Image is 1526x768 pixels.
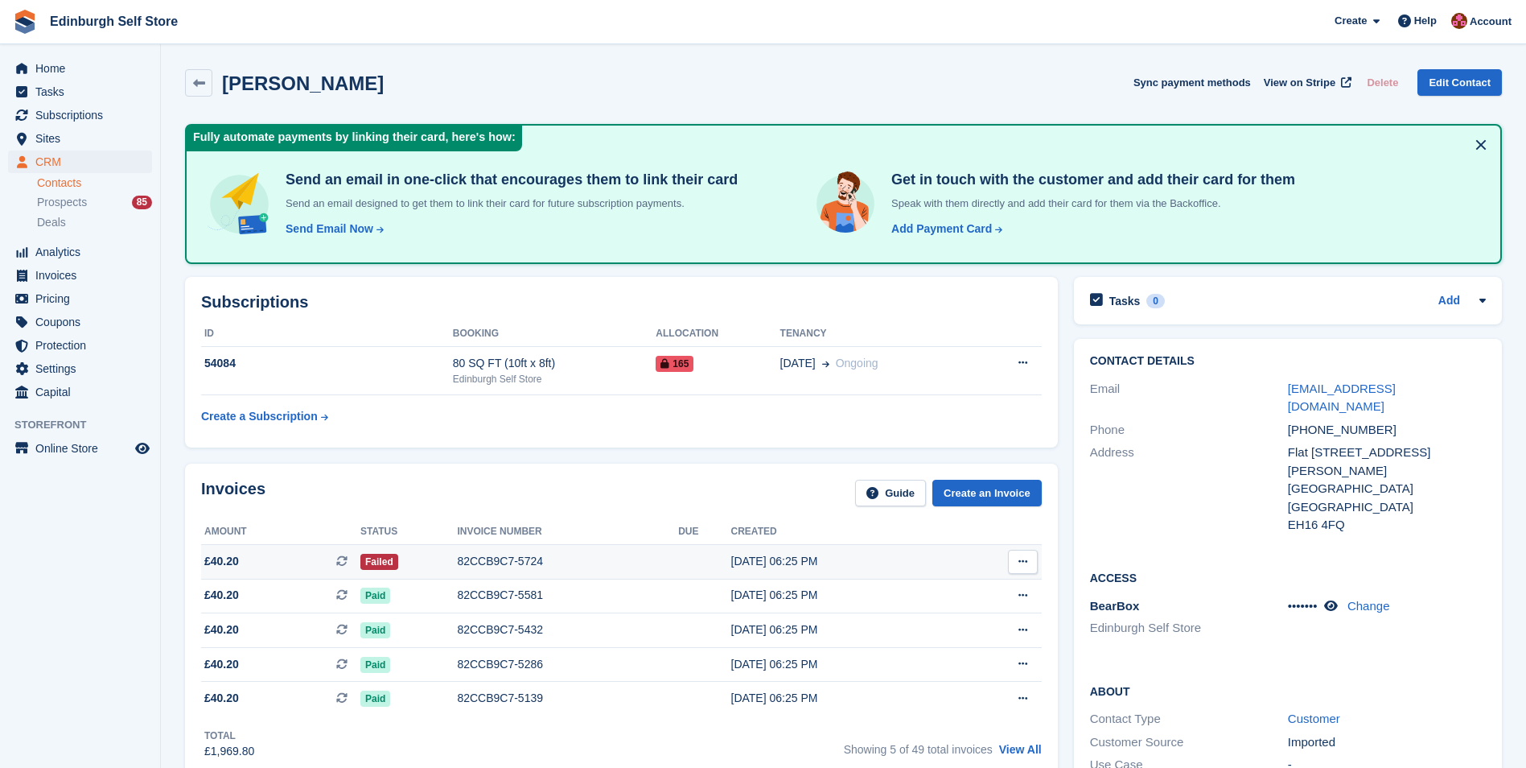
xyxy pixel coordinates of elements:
div: Send Email Now [286,221,373,237]
div: 82CCB9C7-5432 [457,621,678,638]
span: Sites [35,127,132,150]
span: Capital [35,381,132,403]
div: 82CCB9C7-5581 [457,587,678,604]
a: menu [8,104,152,126]
a: menu [8,127,152,150]
div: Imported [1288,733,1486,752]
a: Create a Subscription [201,402,328,431]
h2: About [1090,683,1486,699]
a: menu [8,311,152,333]
span: CRM [35,151,132,173]
img: send-email-b5881ef4c8f827a638e46e229e590028c7e36e3a6c99d2365469aff88783de13.svg [206,171,273,237]
div: Add Payment Card [891,221,992,237]
h2: Invoices [201,480,265,506]
span: 165 [656,356,693,372]
a: menu [8,264,152,287]
span: Deals [37,215,66,230]
span: Protection [35,334,132,357]
span: £40.20 [204,553,239,570]
a: Preview store [133,439,152,458]
span: [DATE] [780,355,816,372]
a: menu [8,81,152,103]
h2: [PERSON_NAME] [222,72,384,94]
h2: Access [1090,569,1486,585]
a: Guide [855,480,926,506]
span: Storefront [14,417,160,433]
span: Invoices [35,264,132,287]
img: Lucy Michalec [1451,13,1467,29]
img: get-in-touch-e3e95b6451f4e49772a6039d3abdde126589d6f45a760754adfa51be33bf0f70.svg [812,171,878,237]
th: Tenancy [780,321,975,347]
th: Allocation [656,321,779,347]
a: menu [8,151,152,173]
span: ••••••• [1288,599,1318,613]
div: [DATE] 06:25 PM [731,621,955,638]
span: Coupons [35,311,132,333]
a: View on Stripe [1257,69,1355,96]
a: Prospects 85 [37,194,152,211]
h4: Send an email in one-click that encourages them to link their card [279,171,738,189]
div: [PHONE_NUMBER] [1288,421,1486,440]
div: Edinburgh Self Store [453,372,656,386]
img: stora-icon-8386f47178a22dfd0bd8f6a31ec36ba5ce8667c1dd55bd0f319d3a0aa187defe.svg [13,10,37,34]
div: Total [204,729,254,743]
h4: Get in touch with the customer and add their card for them [885,171,1295,189]
span: Paid [360,622,390,638]
div: Address [1090,444,1288,535]
div: 54084 [201,355,453,372]
a: Deals [37,214,152,231]
div: 80 SQ FT (10ft x 8ft) [453,355,656,372]
a: menu [8,241,152,263]
div: 82CCB9C7-5724 [457,553,678,570]
div: Customer Source [1090,733,1288,752]
a: Create an Invoice [932,480,1042,506]
a: [EMAIL_ADDRESS][DOMAIN_NAME] [1288,382,1396,414]
th: Status [360,519,457,545]
span: Online Store [35,437,132,460]
span: Create [1335,13,1367,29]
th: ID [201,321,453,347]
div: 85 [132,196,152,209]
a: Contacts [37,175,152,191]
a: Change [1347,599,1390,613]
span: Settings [35,357,132,380]
span: Prospects [37,195,87,210]
a: menu [8,334,152,357]
div: Email [1090,380,1288,416]
div: [DATE] 06:25 PM [731,587,955,604]
span: Ongoing [836,357,878,370]
span: View on Stripe [1264,75,1335,91]
div: [DATE] 06:25 PM [731,656,955,673]
th: Booking [453,321,656,347]
h2: Tasks [1109,294,1141,308]
span: £40.20 [204,621,239,638]
span: Paid [360,657,390,673]
a: Customer [1288,712,1340,725]
a: Edit Contact [1417,69,1502,96]
span: Home [35,57,132,80]
span: BearBox [1090,599,1140,613]
a: menu [8,57,152,80]
p: Send an email designed to get them to link their card for future subscription payments. [279,196,738,212]
div: Phone [1090,421,1288,440]
a: Edinburgh Self Store [43,8,184,35]
span: £40.20 [204,656,239,673]
p: Speak with them directly and add their card for them via the Backoffice. [885,196,1295,212]
a: menu [8,437,152,460]
div: 82CCB9C7-5139 [457,690,678,707]
div: [DATE] 06:25 PM [731,690,955,707]
div: 82CCB9C7-5286 [457,656,678,673]
span: £40.20 [204,690,239,707]
div: Contact Type [1090,710,1288,729]
div: Flat [STREET_ADDRESS][PERSON_NAME] [1288,444,1486,480]
span: Showing 5 of 49 total invoices [844,743,993,756]
span: Paid [360,588,390,604]
span: Account [1470,14,1512,30]
span: Tasks [35,81,132,103]
div: EH16 4FQ [1288,516,1486,535]
a: menu [8,287,152,310]
th: Amount [201,519,360,545]
th: Due [678,519,730,545]
span: Subscriptions [35,104,132,126]
h2: Subscriptions [201,293,1042,312]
